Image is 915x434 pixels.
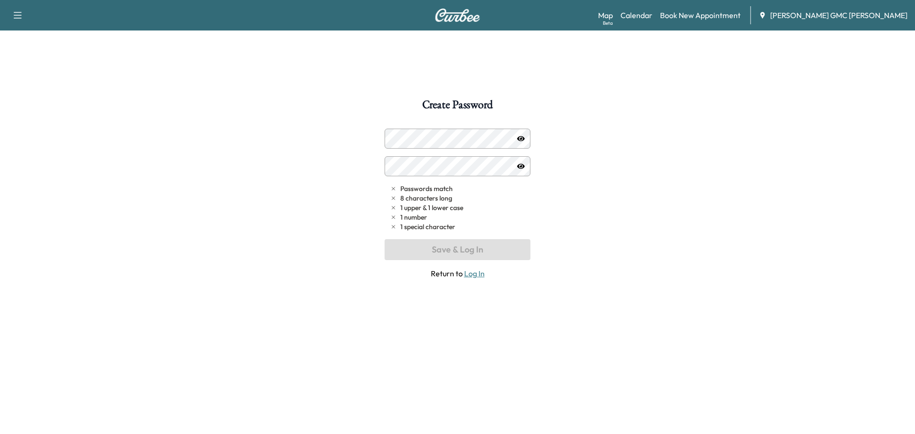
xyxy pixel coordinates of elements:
span: Return to [385,268,530,279]
a: Calendar [620,10,652,21]
a: Log In [464,269,485,278]
span: 1 special character [400,222,455,232]
div: Beta [603,20,613,27]
span: [PERSON_NAME] GMC [PERSON_NAME] [770,10,907,21]
a: Book New Appointment [660,10,741,21]
img: Curbee Logo [435,9,480,22]
span: Passwords match [400,184,453,193]
span: 8 characters long [400,193,452,203]
span: 1 number [400,212,427,222]
h1: Create Password [422,99,493,115]
span: 1 upper & 1 lower case [400,203,463,212]
a: MapBeta [598,10,613,21]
